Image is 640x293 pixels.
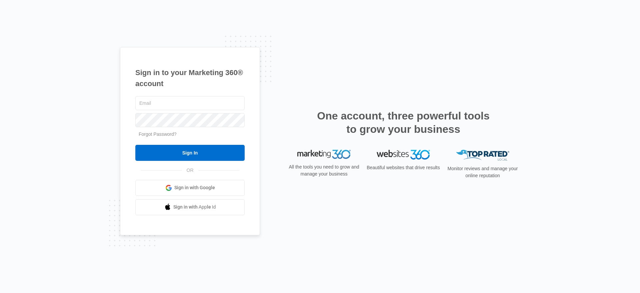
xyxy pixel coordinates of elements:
[135,199,245,215] a: Sign in with Apple Id
[135,67,245,89] h1: Sign in to your Marketing 360® account
[315,109,492,136] h2: One account, three powerful tools to grow your business
[366,164,441,171] p: Beautiful websites that drive results
[445,165,520,179] p: Monitor reviews and manage your online reputation
[456,150,509,161] img: Top Rated Local
[174,184,215,191] span: Sign in with Google
[377,150,430,160] img: Websites 360
[173,204,216,211] span: Sign in with Apple Id
[135,180,245,196] a: Sign in with Google
[287,164,361,178] p: All the tools you need to grow and manage your business
[297,150,351,159] img: Marketing 360
[182,167,198,174] span: OR
[135,145,245,161] input: Sign In
[139,131,177,137] a: Forgot Password?
[135,96,245,110] input: Email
